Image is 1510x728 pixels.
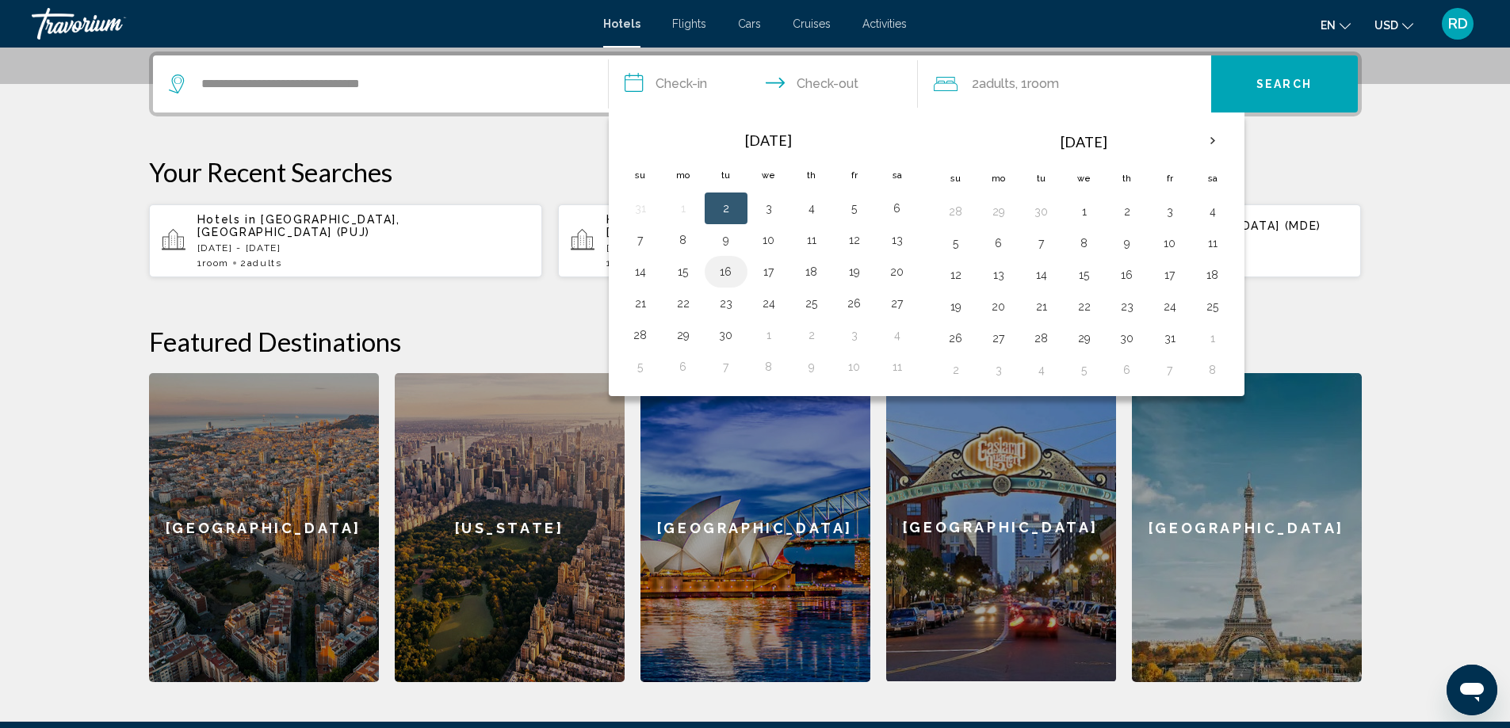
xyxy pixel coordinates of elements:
[799,229,824,251] button: Day 11
[1157,295,1183,318] button: Day 24
[799,292,824,314] button: Day 25
[558,204,952,278] button: Hotels in [US_STATE], [GEOGRAPHIC_DATA], [GEOGRAPHIC_DATA] ([GEOGRAPHIC_DATA])[DATE] - [DATE]1Roo...
[1200,232,1225,254] button: Day 11
[606,242,939,253] p: [DATE] - [DATE]
[671,292,696,314] button: Day 22
[1132,373,1362,682] a: [GEOGRAPHIC_DATA]
[986,232,1011,254] button: Day 6
[713,324,739,346] button: Day 30
[1027,76,1059,91] span: Room
[842,197,867,219] button: Day 5
[1157,359,1183,381] button: Day 7
[197,213,400,238] span: [GEOGRAPHIC_DATA], [GEOGRAPHIC_DATA] (PUJ)
[986,264,1011,286] button: Day 13
[1321,13,1351,36] button: Change language
[1072,264,1097,286] button: Day 15
[197,257,229,269] span: 1
[1200,359,1225,381] button: Day 8
[738,17,761,30] span: Cars
[609,55,918,112] button: Check in and out dates
[799,324,824,346] button: Day 2
[1029,295,1054,318] button: Day 21
[671,324,696,346] button: Day 29
[628,261,653,283] button: Day 14
[628,292,653,314] button: Day 21
[1200,264,1225,286] button: Day 18
[606,257,638,269] span: 1
[918,55,1211,112] button: Travelers: 2 adults, 0 children
[943,200,969,223] button: Day 28
[842,324,867,346] button: Day 3
[986,200,1011,223] button: Day 29
[842,261,867,283] button: Day 19
[197,242,530,253] p: [DATE] - [DATE]
[799,356,824,378] button: Day 9
[799,261,824,283] button: Day 18
[1072,359,1097,381] button: Day 5
[1200,200,1225,223] button: Day 4
[149,326,1362,357] h2: Featured Destinations
[799,197,824,219] button: Day 4
[842,229,867,251] button: Day 12
[713,292,739,314] button: Day 23
[1029,359,1054,381] button: Day 4
[671,229,696,251] button: Day 8
[886,373,1116,682] a: [GEOGRAPHIC_DATA]
[1114,232,1140,254] button: Day 9
[1114,200,1140,223] button: Day 2
[756,197,782,219] button: Day 3
[1211,55,1358,112] button: Search
[713,229,739,251] button: Day 9
[662,123,876,158] th: [DATE]
[986,327,1011,349] button: Day 27
[149,156,1362,188] p: Your Recent Searches
[197,213,257,226] span: Hotels in
[395,373,625,682] a: [US_STATE]
[986,359,1011,381] button: Day 3
[1072,200,1097,223] button: Day 1
[672,17,706,30] a: Flights
[606,213,666,226] span: Hotels in
[842,356,867,378] button: Day 10
[1157,232,1183,254] button: Day 10
[1374,13,1413,36] button: Change currency
[1437,7,1478,40] button: User Menu
[153,55,1358,112] div: Search widget
[149,204,543,278] button: Hotels in [GEOGRAPHIC_DATA], [GEOGRAPHIC_DATA] (PUJ)[DATE] - [DATE]1Room2Adults
[713,261,739,283] button: Day 16
[842,292,867,314] button: Day 26
[671,197,696,219] button: Day 1
[1015,73,1059,95] span: , 1
[1447,665,1497,715] iframe: Botón para iniciar la ventana de mensajería
[1114,295,1140,318] button: Day 23
[1200,295,1225,318] button: Day 25
[671,356,696,378] button: Day 6
[713,356,739,378] button: Day 7
[756,229,782,251] button: Day 10
[1374,19,1398,32] span: USD
[628,229,653,251] button: Day 7
[1321,19,1336,32] span: en
[628,197,653,219] button: Day 31
[756,324,782,346] button: Day 1
[943,359,969,381] button: Day 2
[862,17,907,30] a: Activities
[1157,264,1183,286] button: Day 17
[943,232,969,254] button: Day 5
[986,295,1011,318] button: Day 20
[240,257,282,269] span: 2
[756,292,782,314] button: Day 24
[1072,295,1097,318] button: Day 22
[885,261,910,283] button: Day 20
[1072,327,1097,349] button: Day 29
[1114,359,1140,381] button: Day 6
[885,197,910,219] button: Day 6
[1448,16,1468,32] span: RD
[1114,264,1140,286] button: Day 16
[1114,327,1140,349] button: Day 30
[628,324,653,346] button: Day 28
